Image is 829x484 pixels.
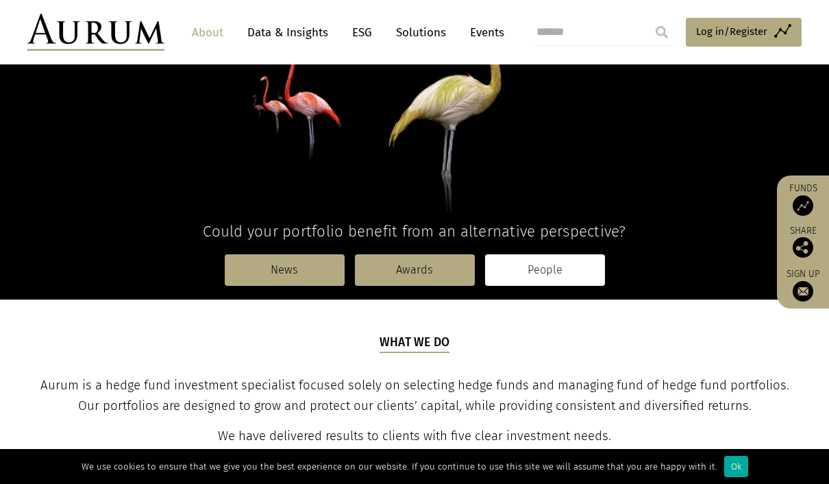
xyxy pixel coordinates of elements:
a: Sign up [784,268,822,302]
div: Share [784,226,822,258]
a: Events [463,20,504,45]
h4: Could your portfolio benefit from an alternative perspective? [27,222,802,241]
img: Aurum [27,14,164,51]
input: Submit [648,19,676,46]
img: Share this post [793,237,813,258]
a: Data & Insights [240,20,335,45]
a: News [225,254,345,286]
a: Log in/Register [686,18,802,47]
span: Aurum is a hedge fund investment specialist focused solely on selecting hedge funds and managing ... [40,378,789,413]
h5: What we do [380,334,450,353]
a: Funds [784,182,822,216]
a: People [485,254,605,286]
a: Solutions [389,20,453,45]
img: Sign up to our newsletter [793,281,813,302]
span: Log in/Register [696,23,767,40]
a: ESG [345,20,379,45]
div: Ok [724,456,748,477]
span: We have delivered results to clients with five clear investment needs. [218,428,611,444]
a: Awards [355,254,475,286]
img: Access Funds [793,195,813,216]
a: About [185,20,230,45]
